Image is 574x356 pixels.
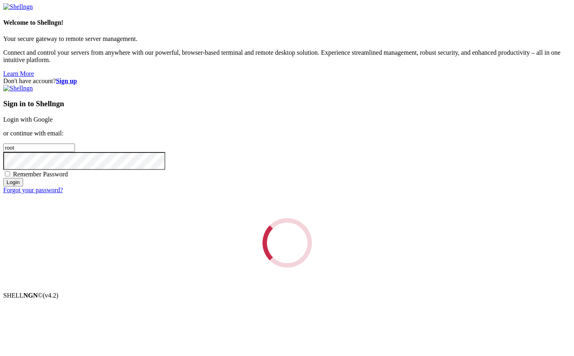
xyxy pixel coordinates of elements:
[23,292,38,299] b: NGN
[3,130,571,137] p: or continue with email:
[261,217,313,269] div: Loading...
[56,77,77,84] a: Sign up
[13,171,68,178] span: Remember Password
[43,292,59,299] span: 4.2.0
[3,19,571,26] h4: Welcome to Shellngn!
[3,187,63,193] a: Forgot your password?
[3,85,33,92] img: Shellngn
[5,171,10,176] input: Remember Password
[3,292,58,299] span: SHELL ©
[3,99,571,108] h3: Sign in to Shellngn
[3,70,34,77] a: Learn More
[3,116,53,123] a: Login with Google
[3,35,571,43] p: Your secure gateway to remote server management.
[3,77,571,85] div: Don't have account?
[3,178,23,187] input: Login
[3,3,33,11] img: Shellngn
[3,49,571,64] p: Connect and control your servers from anywhere with our powerful, browser-based terminal and remo...
[3,144,75,152] input: Email address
